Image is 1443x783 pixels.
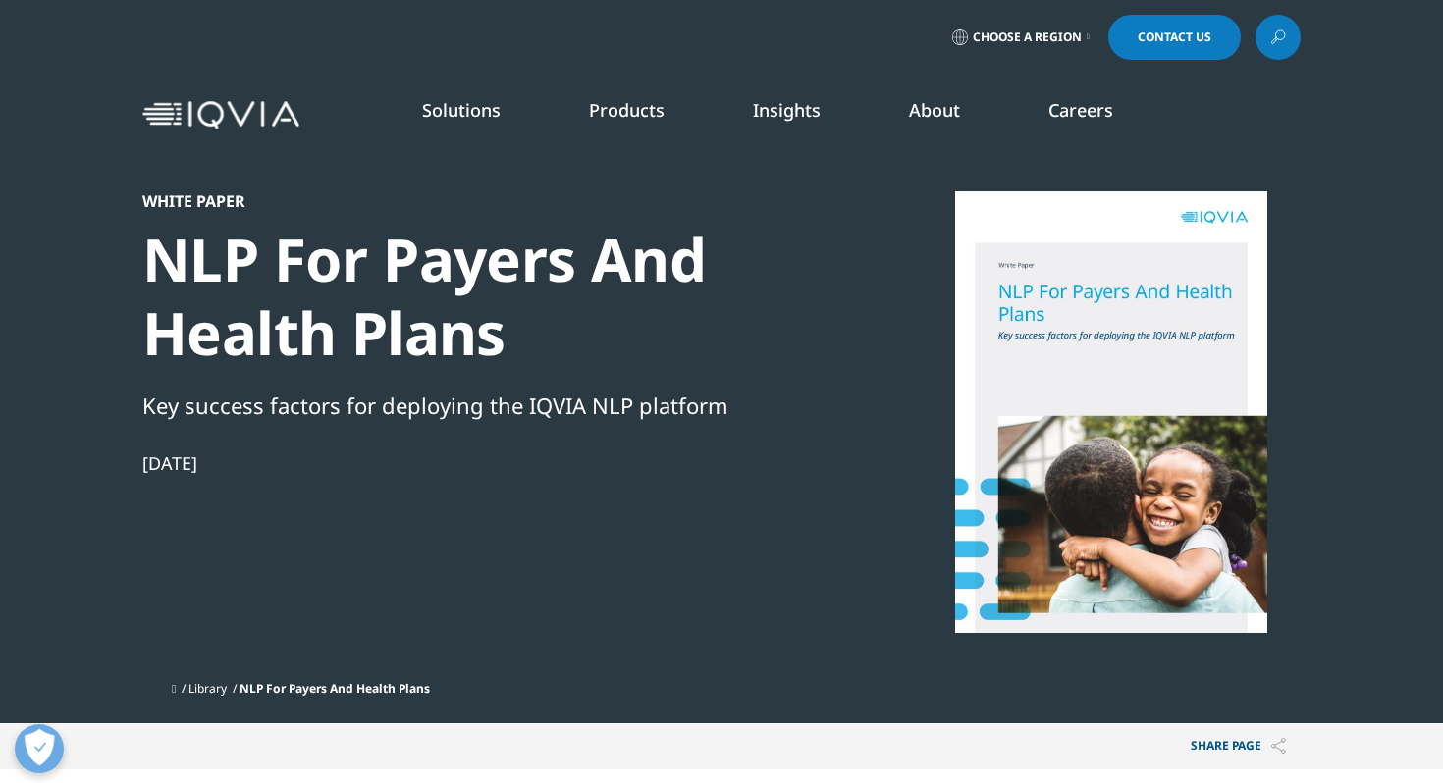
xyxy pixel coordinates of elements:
[1048,98,1113,122] a: Careers
[188,680,227,697] a: Library
[1176,723,1301,769] p: Share PAGE
[909,98,960,122] a: About
[753,98,821,122] a: Insights
[1138,31,1211,43] span: Contact Us
[15,724,64,773] button: Open Preferences
[142,101,299,130] img: IQVIA Healthcare Information Technology and Pharma Clinical Research Company
[589,98,665,122] a: Products
[142,223,816,370] div: NLP For Payers And Health Plans
[142,191,816,211] div: White Paper
[1108,15,1241,60] a: Contact Us
[142,389,816,422] div: Key success factors for deploying the IQVIA NLP platform
[422,98,501,122] a: Solutions
[973,29,1082,45] span: Choose a Region
[142,451,816,475] div: [DATE]
[307,69,1301,161] nav: Primary
[240,680,430,697] span: NLP For Payers And Health Plans
[1271,738,1286,755] img: Share PAGE
[1176,723,1301,769] button: Share PAGEShare PAGE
